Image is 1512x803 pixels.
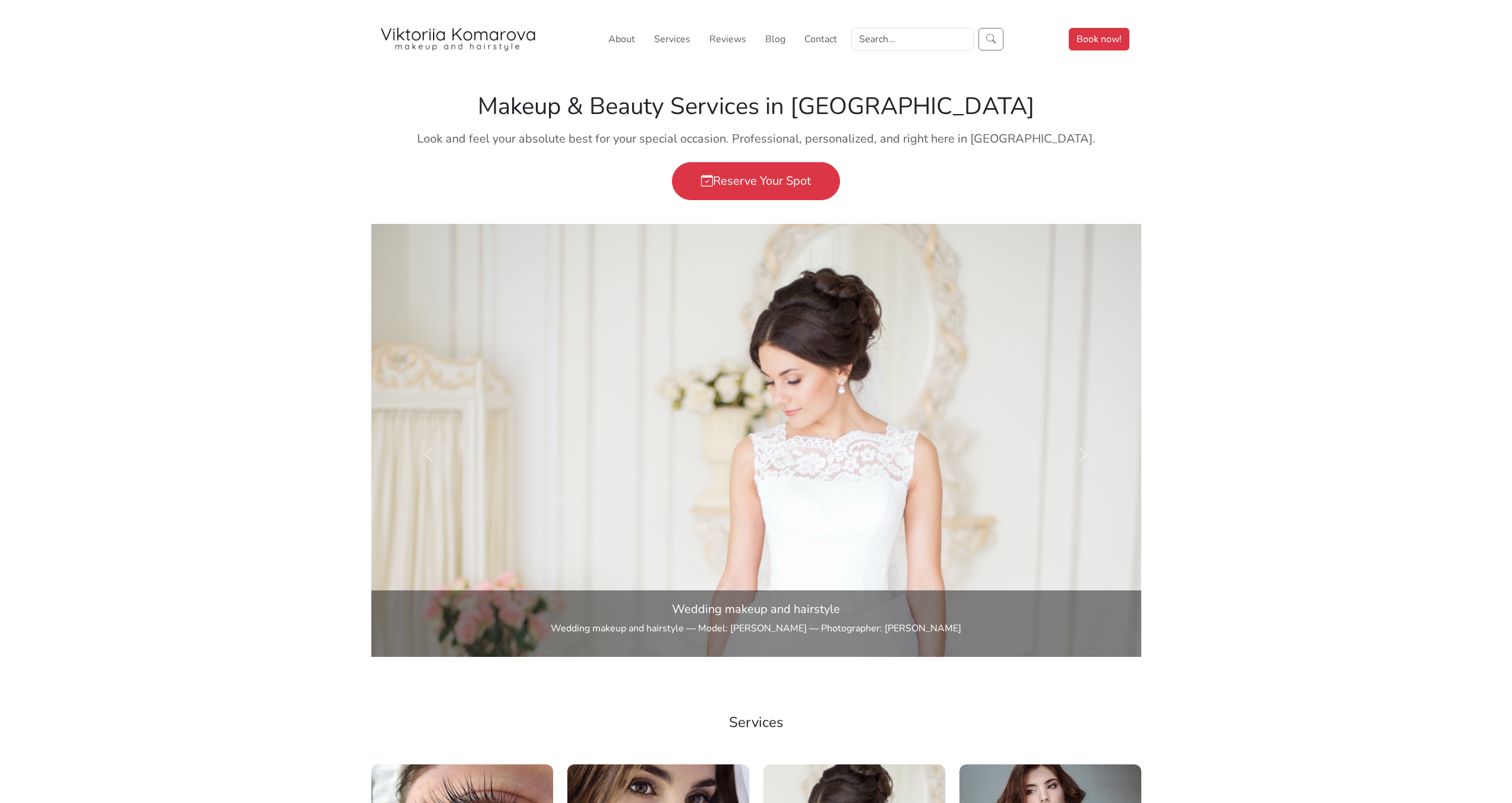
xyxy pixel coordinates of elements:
a: Book now! [1069,28,1129,50]
a: Blog [760,27,790,51]
button: Slide 5 [801,662,819,676]
img: San Diego Makeup Artist Viktoriia Komarova [378,27,539,51]
a: Contact [800,27,842,51]
img: Wedding makeup and hairstyle — Model: Elena — Photographer: Dmitry Kapitonenko in Sand Diego, CA [371,224,1141,657]
button: Slide 0 [694,662,712,676]
button: Slide 3 [758,662,776,676]
h5: Wedding makeup and hairstyle [371,602,1141,617]
h2: Services [371,685,1141,760]
a: Reserve Your Spot [672,162,840,200]
button: Slide 2 [737,662,755,676]
button: Slide 4 [779,662,797,676]
p: Look and feel your absolute best for your special occasion. Professional, personalized, and right... [378,130,1134,148]
a: Services [649,27,695,51]
a: Reviews [705,27,751,51]
a: About [604,27,640,51]
p: Wedding makeup and hairstyle — Model: [PERSON_NAME] — Photographer: [PERSON_NAME] [371,621,1141,636]
input: Search [851,28,974,50]
button: Slide 1 [715,662,733,676]
h1: Makeup & Beauty Services in [GEOGRAPHIC_DATA] [378,92,1134,121]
